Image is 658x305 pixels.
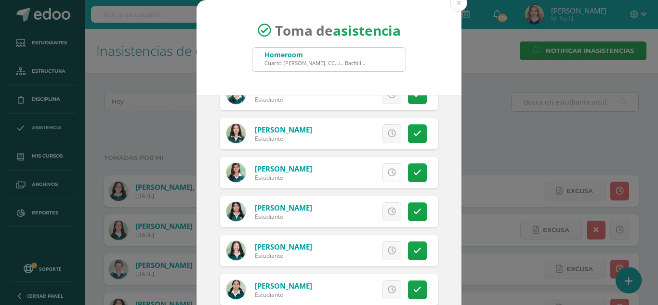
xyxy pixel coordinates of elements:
[255,203,312,212] a: [PERSON_NAME]
[255,291,312,299] div: Estudiante
[255,125,312,134] a: [PERSON_NAME]
[255,281,312,291] a: [PERSON_NAME]
[226,202,246,221] img: 50262208385a9a6860e6874c7d9163f8.png
[226,280,246,299] img: 88f15c2bcf0ff59e10cb2cdf7f618e87.png
[252,48,406,71] input: Busca un grado o sección aquí...
[255,252,312,260] div: Estudiante
[255,134,312,143] div: Estudiante
[255,173,312,182] div: Estudiante
[275,21,401,40] span: Toma de
[255,242,312,252] a: [PERSON_NAME]
[333,21,401,40] strong: asistencia
[226,241,246,260] img: 3b549d60e661cdfedb88eb2c720b7eba.png
[255,164,312,173] a: [PERSON_NAME]
[264,50,366,59] div: Homeroom
[226,163,246,182] img: bd32bed822e8c10c85cdf93e6f4cf790.png
[264,59,366,66] div: Cuarto [PERSON_NAME]. CC.LL. Bachillerato 'B'
[255,212,312,221] div: Estudiante
[255,95,312,104] div: Estudiante
[226,124,246,143] img: e8655691add8deeb8606435d4f8889f8.png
